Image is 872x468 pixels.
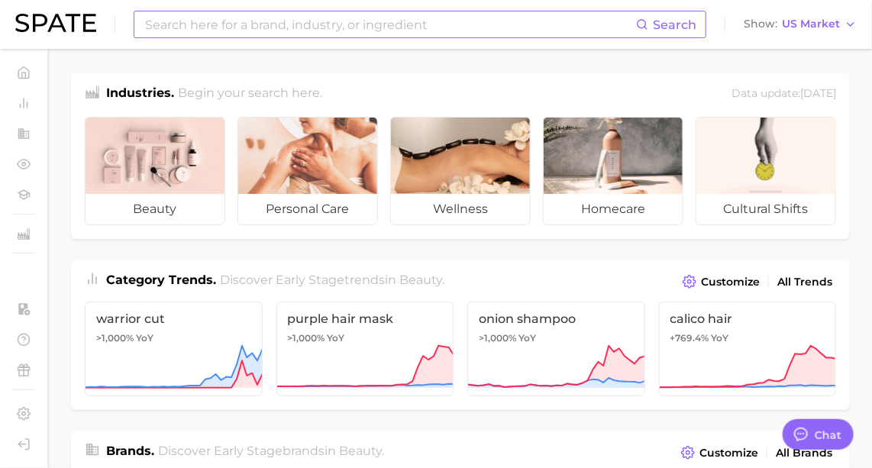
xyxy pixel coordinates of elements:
[96,311,251,326] span: warrior cut
[467,302,645,396] a: onion shampoo>1,000% YoY
[179,84,323,105] h2: Begin your search here.
[85,302,263,396] a: warrior cut>1,000% YoY
[15,14,96,32] img: SPATE
[86,194,224,224] span: beauty
[237,117,378,225] a: personal care
[677,442,762,463] button: Customize
[96,332,134,344] span: >1,000%
[221,273,445,287] span: Discover Early Stage trends in .
[12,433,35,456] a: Log out. Currently logged in with e-mail david.lucas@loreal.com.
[328,332,345,344] span: YoY
[772,443,836,463] a: All Brands
[696,117,836,225] a: cultural shifts
[696,194,835,224] span: cultural shifts
[670,332,709,344] span: +769.4%
[288,332,325,344] span: >1,000%
[699,447,758,460] span: Customize
[670,311,825,326] span: calico hair
[106,444,154,458] span: Brands .
[390,117,531,225] a: wellness
[659,302,837,396] a: calico hair+769.4% YoY
[144,11,636,37] input: Search here for a brand, industry, or ingredient
[782,20,840,28] span: US Market
[288,311,443,326] span: purple hair mask
[701,276,760,289] span: Customize
[776,447,832,460] span: All Brands
[740,15,861,34] button: ShowUS Market
[159,444,385,458] span: Discover Early Stage brands in .
[777,276,832,289] span: All Trends
[744,20,777,28] span: Show
[479,311,634,326] span: onion shampoo
[276,302,454,396] a: purple hair mask>1,000% YoY
[106,273,216,287] span: Category Trends .
[712,332,729,344] span: YoY
[679,271,764,292] button: Customize
[732,84,836,105] div: Data update: [DATE]
[238,194,377,224] span: personal care
[479,332,516,344] span: >1,000%
[106,84,174,105] h1: Industries.
[391,194,530,224] span: wellness
[340,444,383,458] span: beauty
[136,332,153,344] span: YoY
[85,117,225,225] a: beauty
[773,272,836,292] a: All Trends
[543,117,683,225] a: homecare
[544,194,683,224] span: homecare
[653,18,696,32] span: Search
[518,332,536,344] span: YoY
[400,273,443,287] span: beauty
